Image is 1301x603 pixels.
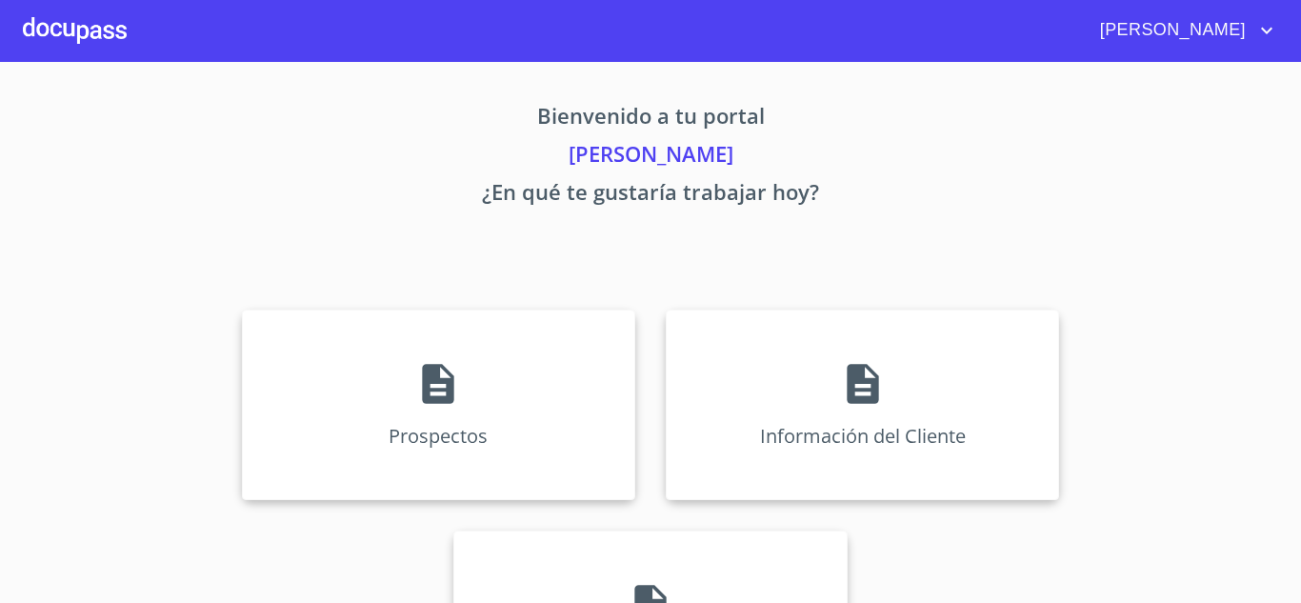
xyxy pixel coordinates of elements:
[64,100,1237,138] p: Bienvenido a tu portal
[760,423,966,449] p: Información del Cliente
[64,138,1237,176] p: [PERSON_NAME]
[389,423,488,449] p: Prospectos
[64,176,1237,214] p: ¿En qué te gustaría trabajar hoy?
[1086,15,1255,46] span: [PERSON_NAME]
[1086,15,1278,46] button: account of current user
